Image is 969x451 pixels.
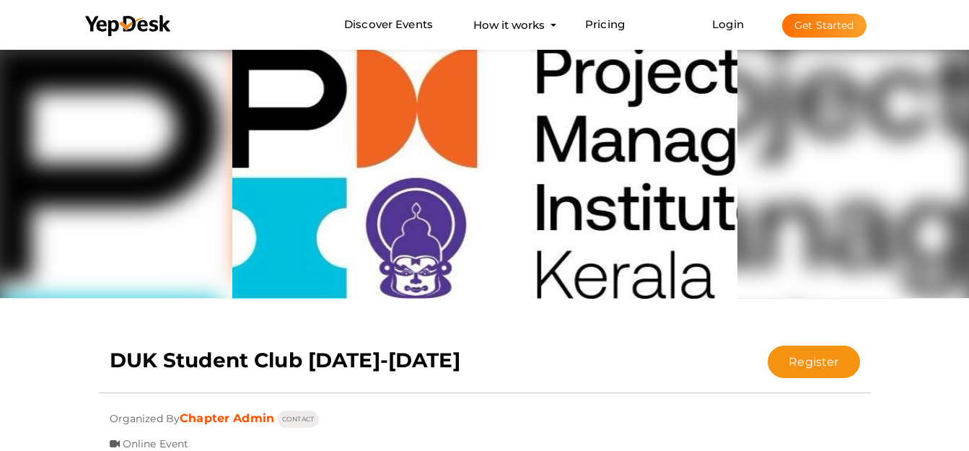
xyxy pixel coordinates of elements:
b: DUK Student Club [DATE]-[DATE] [110,348,460,372]
span: Organized By [110,401,180,425]
button: How it works [469,12,549,38]
button: Get Started [782,14,867,38]
a: Pricing [585,12,625,38]
a: Login [712,17,744,31]
a: Discover Events [344,12,433,38]
a: Chapter Admin [180,411,274,425]
button: CONTACT [277,411,319,428]
span: Online Event [123,426,189,450]
img: DEMLTZEP_normal.jpeg [232,46,737,299]
button: Register [768,346,859,378]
